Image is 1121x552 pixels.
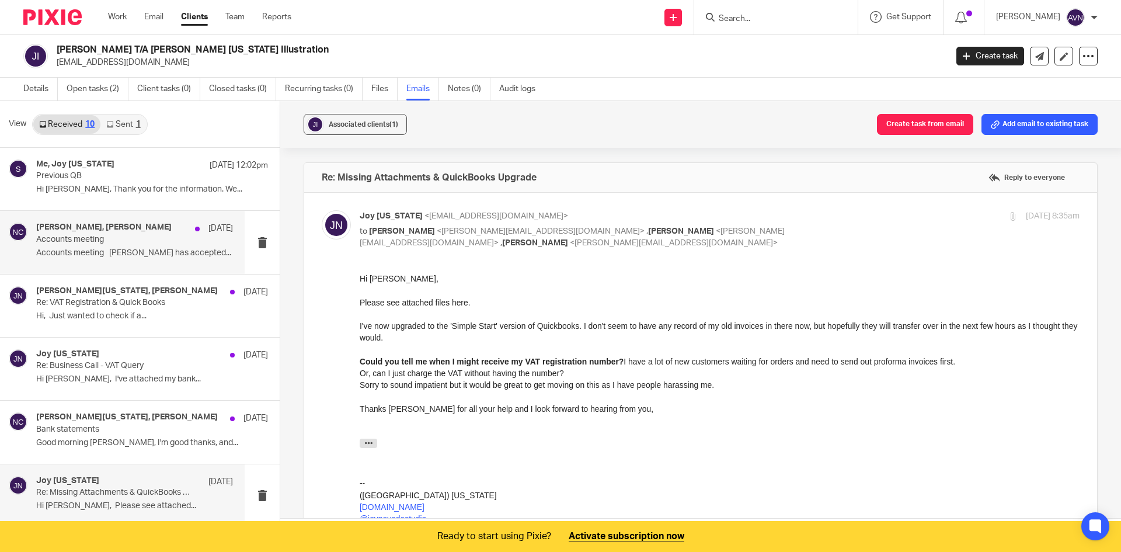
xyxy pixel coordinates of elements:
img: svg%3E [9,159,27,178]
h4: [PERSON_NAME], [PERSON_NAME] [36,223,172,232]
input: Search [718,14,823,25]
button: Associated clients(1) [304,114,407,135]
span: <[EMAIL_ADDRESS][DOMAIN_NAME]> [424,212,568,220]
img: Pixie [23,9,82,25]
a: Sent1 [100,115,146,134]
h4: [PERSON_NAME][US_STATE], [PERSON_NAME] [36,412,218,422]
h4: Joy [US_STATE] [36,349,99,359]
img: svg%3E [9,412,27,431]
img: svg%3E [307,116,324,133]
span: [PERSON_NAME] [502,239,568,247]
p: Re: VAT Registration & Quick Books [36,298,222,308]
p: [DATE] [243,349,268,361]
a: Reports [262,11,291,23]
p: Hi [PERSON_NAME], Please see attached... [36,501,233,511]
p: Hi [PERSON_NAME], I've attached my bank... [36,374,268,384]
img: svg%3E [322,210,351,239]
h4: Joy [US_STATE] [36,476,99,486]
span: to [360,227,367,235]
p: [DATE] [243,412,268,424]
img: svg%3E [9,476,27,495]
p: Accounts meeting [36,235,194,245]
p: Accounts meeting [PERSON_NAME] has accepted... [36,248,233,258]
img: svg%3E [9,349,27,368]
img: svg%3E [1066,8,1085,27]
button: Add email to existing task [981,114,1098,135]
p: Hi [PERSON_NAME], Thank you for the information. We... [36,185,268,195]
a: Recurring tasks (0) [285,78,363,100]
p: Good morning [PERSON_NAME], I'm good thanks, and... [36,438,268,448]
a: Details [23,78,58,100]
p: Hi, Just wanted to check if a... [36,311,268,321]
a: Email [144,11,163,23]
a: Notes (0) [448,78,490,100]
p: [DATE] [208,476,233,488]
p: Previous QB [36,171,222,181]
a: Closed tasks (0) [209,78,276,100]
span: [PERSON_NAME] [648,227,714,235]
p: [EMAIL_ADDRESS][DOMAIN_NAME] [57,57,939,68]
p: [DATE] [243,286,268,298]
h2: [PERSON_NAME] T/A [PERSON_NAME] [US_STATE] Illustration [57,44,763,56]
h4: Me, Joy [US_STATE] [36,159,114,169]
a: Work [108,11,127,23]
p: Re: Missing Attachments & QuickBooks Upgrade [36,488,194,498]
a: Emails [406,78,439,100]
a: Received10 [33,115,100,134]
span: <[PERSON_NAME][EMAIL_ADDRESS][DOMAIN_NAME]> [437,227,645,235]
h4: [PERSON_NAME][US_STATE], [PERSON_NAME] [36,286,218,296]
span: View [9,118,26,130]
span: Associated clients [329,121,398,128]
img: svg%3E [23,44,48,68]
span: , [646,227,648,235]
span: <[PERSON_NAME][EMAIL_ADDRESS][DOMAIN_NAME]> [570,239,778,247]
span: Get Support [886,13,931,21]
p: [DATE] 8:35am [1026,210,1080,223]
a: Clients [181,11,208,23]
div: 1 [136,120,141,129]
img: svg%3E [9,223,27,241]
h4: Re: Missing Attachments & QuickBooks Upgrade [322,172,537,183]
p: Bank statements [36,425,222,435]
span: [PERSON_NAME] [369,227,435,235]
a: Create task [956,47,1024,65]
span: (1) [389,121,398,128]
a: Client tasks (0) [137,78,200,100]
span: Joy [US_STATE] [360,212,423,220]
p: [DATE] 12:02pm [210,159,268,171]
a: Files [371,78,398,100]
a: Audit logs [499,78,544,100]
p: Re: Business Call - VAT Query [36,361,222,371]
a: Team [225,11,245,23]
p: [DATE] [208,223,233,234]
p: [PERSON_NAME] [996,11,1060,23]
span: , [500,239,502,247]
label: Reply to everyone [986,169,1068,186]
div: 10 [85,120,95,129]
a: Open tasks (2) [67,78,128,100]
button: Create task from email [877,114,973,135]
img: svg%3E [9,286,27,305]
